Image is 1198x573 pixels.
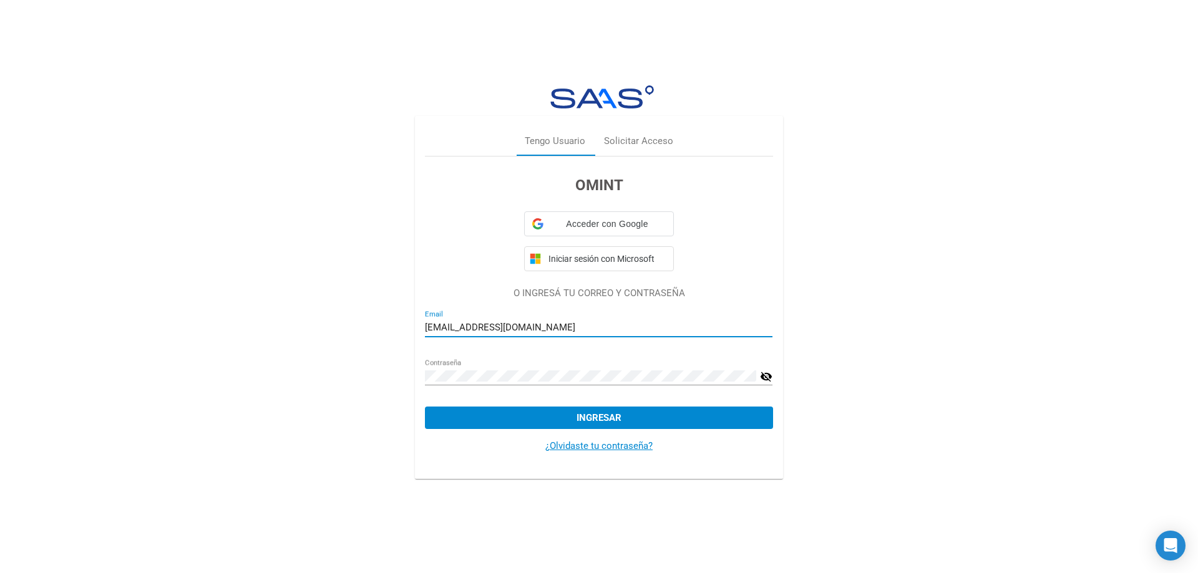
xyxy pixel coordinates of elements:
div: Acceder con Google [524,211,674,236]
mat-icon: visibility_off [760,369,772,384]
div: Solicitar Acceso [604,134,673,148]
div: Tengo Usuario [525,134,585,148]
button: Ingresar [425,407,772,429]
button: Iniciar sesión con Microsoft [524,246,674,271]
span: Iniciar sesión con Microsoft [546,254,668,264]
p: O INGRESÁ TU CORREO Y CONTRASEÑA [425,286,772,301]
span: Ingresar [577,412,621,423]
h3: OMINT [425,174,772,196]
a: ¿Olvidaste tu contraseña? [545,440,653,451]
div: Open Intercom Messenger [1156,531,1186,561]
span: Acceder con Google [548,218,666,231]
